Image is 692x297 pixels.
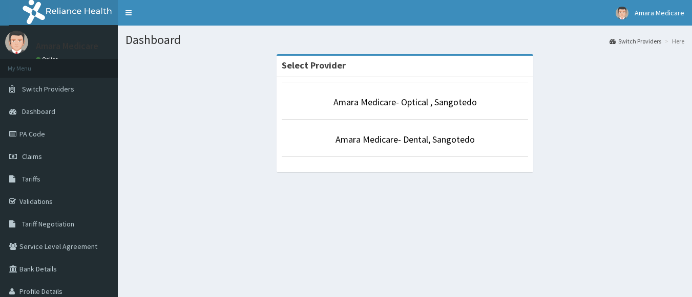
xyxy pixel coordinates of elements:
[333,96,477,108] a: Amara Medicare- Optical , Sangotedo
[36,56,60,63] a: Online
[610,37,661,45] a: Switch Providers
[22,107,55,116] span: Dashboard
[635,8,684,17] span: Amara Medicare
[22,84,74,94] span: Switch Providers
[22,174,40,184] span: Tariffs
[22,219,74,229] span: Tariff Negotiation
[125,33,684,47] h1: Dashboard
[22,152,42,161] span: Claims
[5,31,28,54] img: User Image
[36,41,98,51] p: Amara Medicare
[282,59,346,71] strong: Select Provider
[662,37,684,45] li: Here
[335,133,475,145] a: Amara Medicare- Dental, Sangotedo
[616,7,628,19] img: User Image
